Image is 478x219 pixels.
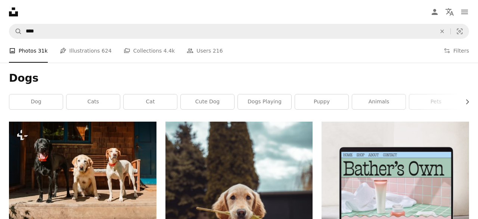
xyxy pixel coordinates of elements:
[164,47,175,55] span: 4.4k
[9,94,63,109] a: dog
[102,47,112,55] span: 624
[434,24,450,38] button: Clear
[442,4,457,19] button: Language
[60,39,112,63] a: Illustrations 624
[9,72,469,85] h1: Dogs
[460,94,469,109] button: scroll list to the right
[66,94,120,109] a: cats
[427,4,442,19] a: Log in / Sign up
[187,39,223,63] a: Users 216
[457,4,472,19] button: Menu
[352,94,406,109] a: animals
[9,24,22,38] button: Search Unsplash
[451,24,469,38] button: Visual search
[238,94,291,109] a: dogs playing
[9,167,156,174] a: three dogs standing on a porch with a bench in the background
[124,39,175,63] a: Collections 4.4k
[9,7,18,16] a: Home — Unsplash
[213,47,223,55] span: 216
[181,94,234,109] a: cute dog
[444,39,469,63] button: Filters
[409,94,463,109] a: pets
[9,24,469,39] form: Find visuals sitewide
[124,94,177,109] a: cat
[295,94,348,109] a: puppy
